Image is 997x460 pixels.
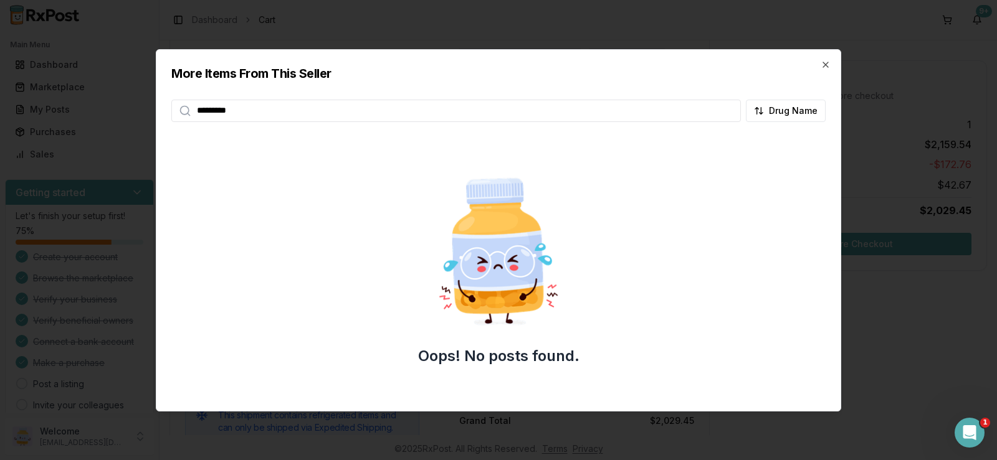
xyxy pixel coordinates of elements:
[980,418,990,428] span: 1
[746,100,826,122] button: Drug Name
[171,65,826,82] h2: More Items From This Seller
[418,346,580,366] h2: Oops! No posts found.
[955,418,985,448] iframe: Intercom live chat
[419,172,578,331] img: Sad Pill Bottle
[769,105,818,117] span: Drug Name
